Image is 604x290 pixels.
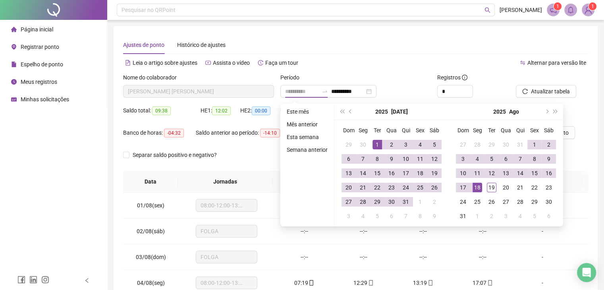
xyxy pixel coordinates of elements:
[499,195,513,209] td: 2025-08-27
[499,123,513,137] th: Qua
[11,44,17,50] span: environment
[399,152,413,166] td: 2025-07-10
[356,180,370,195] td: 2025-07-21
[399,195,413,209] td: 2025-07-31
[401,197,411,207] div: 31
[399,166,413,180] td: 2025-07-17
[456,209,470,223] td: 2025-08-31
[358,211,368,221] div: 4
[212,106,231,115] span: 12:02
[384,180,399,195] td: 2025-07-23
[458,197,468,207] div: 24
[456,137,470,152] td: 2025-07-27
[372,197,382,207] div: 29
[487,183,496,192] div: 19
[201,225,253,237] span: FOLGA
[123,171,178,193] th: Data
[387,211,396,221] div: 6
[513,137,527,152] td: 2025-07-31
[458,183,468,192] div: 17
[484,166,499,180] td: 2025-08-12
[459,227,506,236] div: --:--
[358,168,368,178] div: 14
[340,278,387,287] div: 12:29
[513,166,527,180] td: 2025-08-14
[375,104,388,120] button: year panel
[21,26,53,33] span: Página inicial
[133,60,197,66] span: Leia o artigo sobre ajustes
[400,253,447,261] div: --:--
[527,195,542,209] td: 2025-08-29
[458,154,468,164] div: 3
[430,168,439,178] div: 19
[484,195,499,209] td: 2025-08-26
[358,197,368,207] div: 28
[21,96,69,102] span: Minhas solicitações
[484,209,499,223] td: 2025-09-02
[11,62,17,67] span: file
[344,197,353,207] div: 27
[137,202,164,209] span: 01/08(sex)
[213,60,250,66] span: Assista o vídeo
[415,211,425,221] div: 8
[427,195,442,209] td: 2025-08-02
[519,227,565,236] div: -
[544,154,554,164] div: 9
[486,280,493,286] span: mobile
[459,278,506,287] div: 17:07
[281,253,328,261] div: --:--
[459,253,506,261] div: --:--
[515,140,525,149] div: 31
[530,197,539,207] div: 29
[427,123,442,137] th: Sáb
[387,197,396,207] div: 30
[530,211,539,221] div: 5
[531,87,570,96] span: Atualizar tabela
[280,73,305,82] label: Período
[123,73,182,82] label: Nome do colaborador
[501,140,511,149] div: 30
[567,6,574,14] span: bell
[11,97,17,102] span: schedule
[384,209,399,223] td: 2025-08-06
[499,152,513,166] td: 2025-08-06
[484,180,499,195] td: 2025-08-19
[372,183,382,192] div: 22
[370,166,384,180] td: 2025-07-15
[400,227,447,236] div: --:--
[542,137,556,152] td: 2025-08-02
[125,60,131,66] span: file-text
[413,123,427,137] th: Sex
[519,278,565,287] div: -
[284,120,331,129] li: Mês anterior
[473,183,482,192] div: 18
[252,106,270,115] span: 00:00
[470,166,484,180] td: 2025-08-11
[413,209,427,223] td: 2025-08-08
[346,104,355,120] button: prev-year
[484,137,499,152] td: 2025-07-29
[370,180,384,195] td: 2025-07-22
[370,195,384,209] td: 2025-07-29
[413,180,427,195] td: 2025-07-25
[430,211,439,221] div: 9
[470,180,484,195] td: 2025-08-18
[387,140,396,149] div: 2
[473,154,482,164] div: 4
[582,4,594,16] img: 46984
[513,209,527,223] td: 2025-09-04
[413,195,427,209] td: 2025-08-01
[372,211,382,221] div: 5
[456,166,470,180] td: 2025-08-10
[530,168,539,178] div: 15
[544,211,554,221] div: 6
[370,137,384,152] td: 2025-07-01
[458,168,468,178] div: 10
[413,166,427,180] td: 2025-07-18
[591,4,594,9] span: 1
[356,137,370,152] td: 2025-06-30
[344,211,353,221] div: 3
[123,42,164,48] span: Ajustes de ponto
[522,89,528,94] span: reload
[499,166,513,180] td: 2025-08-13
